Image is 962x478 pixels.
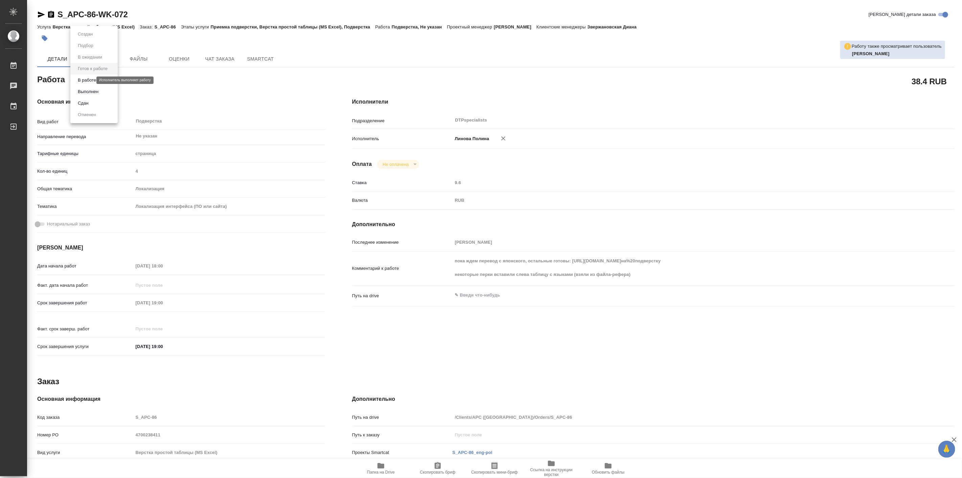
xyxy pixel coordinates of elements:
[76,88,100,95] button: Выполнен
[76,30,95,38] button: Создан
[76,42,95,49] button: Подбор
[76,53,104,61] button: В ожидании
[76,65,110,72] button: Готов к работе
[76,100,90,107] button: Сдан
[76,111,98,118] button: Отменен
[76,77,98,84] button: В работе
